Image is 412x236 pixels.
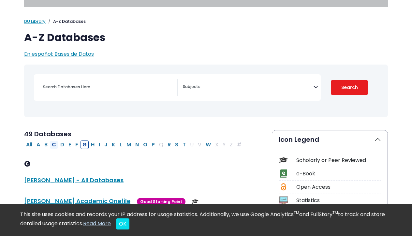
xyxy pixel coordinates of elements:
span: 49 Databases [24,129,71,139]
button: Submit for Search Results [331,80,368,95]
img: Scholarly or Peer Reviewed [192,198,199,205]
button: Filter Results C [50,140,58,149]
h3: G [24,159,264,169]
img: Icon e-Book [279,169,288,178]
sup: TM [332,210,338,215]
button: Filter Results G [81,140,89,149]
button: Filter Results A [35,140,42,149]
button: Filter Results S [173,140,180,149]
button: Filter Results D [58,140,66,149]
a: [PERSON_NAME] Academic Onefile [24,197,130,205]
div: Scholarly or Peer Reviewed [296,156,381,164]
button: Filter Results I [97,140,102,149]
button: Filter Results R [166,140,173,149]
nav: Search filters [24,65,388,117]
button: Filter Results H [89,140,96,149]
a: DU Library [24,18,46,24]
textarea: Search [183,85,313,90]
button: Close [116,218,129,229]
button: Filter Results O [141,140,149,149]
div: Statistics [296,197,381,204]
button: Filter Results F [73,140,80,149]
a: Read More [83,220,111,227]
button: Filter Results M [125,140,133,149]
button: Icon Legend [272,130,388,149]
button: Filter Results N [133,140,141,149]
input: Search database by title or keyword [39,82,177,92]
nav: breadcrumb [24,18,388,25]
li: A-Z Databases [46,18,86,25]
img: Icon Open Access [279,183,287,191]
button: All [24,140,34,149]
div: This site uses cookies and records your IP address for usage statistics. Additionally, we use Goo... [20,211,392,229]
button: Filter Results K [110,140,117,149]
a: [PERSON_NAME] - All Databases [24,176,124,184]
button: Filter Results W [204,140,213,149]
button: Filter Results L [118,140,124,149]
button: Filter Results P [150,140,157,149]
h1: A-Z Databases [24,31,388,44]
sup: TM [294,210,299,215]
a: En español: Bases de Datos [24,50,94,58]
button: Filter Results E [66,140,73,149]
button: Filter Results T [181,140,188,149]
button: Filter Results B [42,140,50,149]
div: Alpha-list to filter by first letter of database name [24,140,244,148]
div: Open Access [296,183,381,191]
button: Filter Results J [102,140,110,149]
img: Icon Scholarly or Peer Reviewed [279,156,288,165]
div: e-Book [296,170,381,178]
img: Icon Statistics [279,196,288,205]
span: Good Starting Point [137,198,185,205]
